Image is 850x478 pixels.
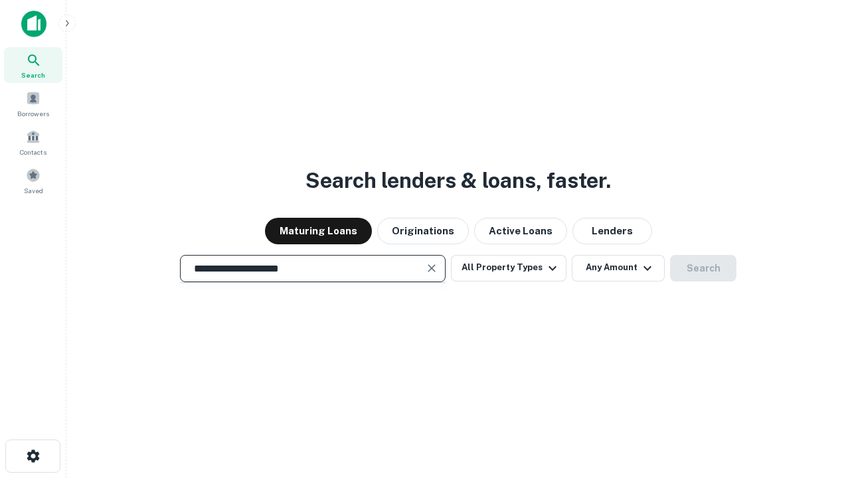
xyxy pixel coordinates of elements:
[4,86,62,121] a: Borrowers
[572,218,652,244] button: Lenders
[4,124,62,160] a: Contacts
[451,255,566,281] button: All Property Types
[474,218,567,244] button: Active Loans
[21,70,45,80] span: Search
[4,47,62,83] a: Search
[20,147,46,157] span: Contacts
[377,218,469,244] button: Originations
[784,329,850,393] iframe: Chat Widget
[265,218,372,244] button: Maturing Loans
[21,11,46,37] img: capitalize-icon.png
[17,108,49,119] span: Borrowers
[305,165,611,197] h3: Search lenders & loans, faster.
[422,259,441,278] button: Clear
[4,163,62,199] a: Saved
[572,255,665,281] button: Any Amount
[24,185,43,196] span: Saved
